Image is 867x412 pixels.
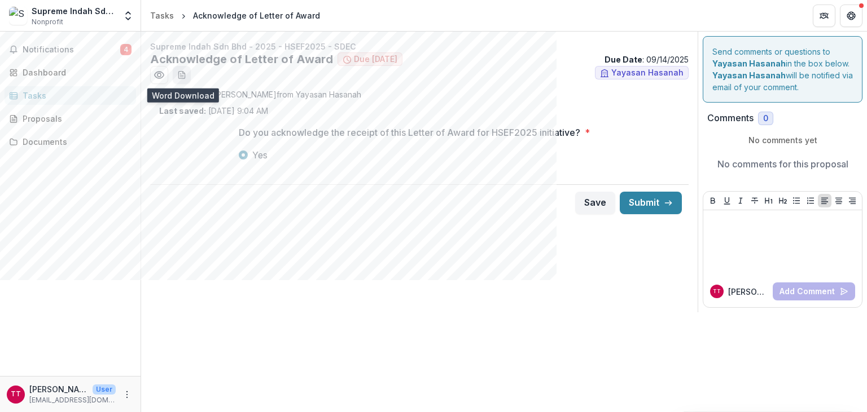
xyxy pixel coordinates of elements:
[354,55,397,64] span: Due [DATE]
[23,45,120,55] span: Notifications
[728,286,768,298] p: [PERSON_NAME]
[818,194,831,207] button: Align Left
[23,136,127,148] div: Documents
[5,132,136,151] a: Documents
[120,44,132,55] span: 4
[707,113,754,123] h2: Comments
[720,194,734,207] button: Underline
[252,148,268,162] span: Yes
[773,282,855,300] button: Add Comment
[159,105,268,117] p: [DATE] 9:04 AM
[173,66,191,84] button: download-word-button
[193,10,320,21] div: Acknowledge of Letter of Award
[120,388,134,401] button: More
[150,10,174,21] div: Tasks
[29,383,88,395] p: [PERSON_NAME]
[5,86,136,105] a: Tasks
[159,88,680,100] p: : [PERSON_NAME] from Yayasan Hasanah
[804,194,817,207] button: Ordered List
[159,106,206,116] strong: Last saved:
[9,7,27,25] img: Supreme Indah Sdn Bhd
[713,289,721,294] div: Trudy Tan
[150,52,333,66] h2: Acknowledge of Letter of Award
[605,55,642,64] strong: Due Date
[23,67,127,78] div: Dashboard
[5,109,136,128] a: Proposals
[146,7,178,24] a: Tasks
[32,17,63,27] span: Nonprofit
[790,194,803,207] button: Bullet List
[620,192,682,214] button: Submit
[23,113,127,125] div: Proposals
[575,192,615,214] button: Save
[93,384,116,395] p: User
[762,194,776,207] button: Heading 1
[239,126,580,139] p: Do you acknowledge the receipt of this Letter of Award for HSEF2025 initiative?
[5,41,136,59] button: Notifications4
[23,90,127,101] div: Tasks
[159,90,209,99] strong: Assigned by
[763,114,768,123] span: 0
[846,194,859,207] button: Align Right
[712,70,786,80] strong: Yayasan Hasanah
[605,54,689,65] p: : 09/14/2025
[832,194,846,207] button: Align Center
[32,5,116,17] div: Supreme Indah Sdn Bhd
[840,5,862,27] button: Get Help
[150,66,168,84] button: Preview 192eb4be-81fc-4caf-b80c-0a6721c59572.pdf
[707,134,858,146] p: No comments yet
[734,194,747,207] button: Italicize
[611,68,684,78] span: Yayasan Hasanah
[712,59,786,68] strong: Yayasan Hasanah
[11,391,21,398] div: Trudy Tan
[150,41,689,52] p: Supreme Indah Sdn Bhd - 2025 - HSEF2025 - SDEC
[748,194,761,207] button: Strike
[717,157,848,171] p: No comments for this proposal
[146,7,325,24] nav: breadcrumb
[813,5,835,27] button: Partners
[29,395,116,405] p: [EMAIL_ADDRESS][DOMAIN_NAME]
[703,36,862,103] div: Send comments or questions to in the box below. will be notified via email of your comment.
[5,63,136,82] a: Dashboard
[120,5,136,27] button: Open entity switcher
[776,194,790,207] button: Heading 2
[706,194,720,207] button: Bold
